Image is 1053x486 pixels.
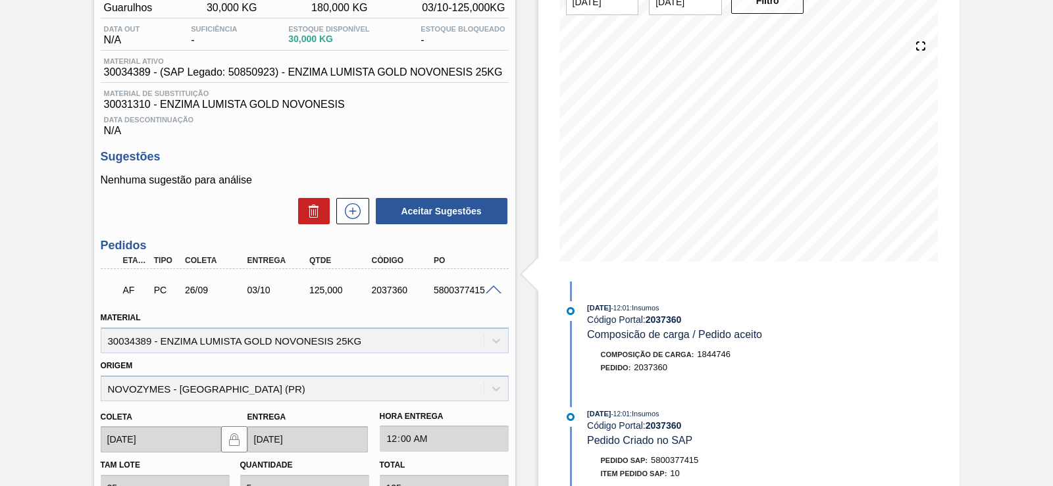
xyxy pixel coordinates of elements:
[101,361,133,370] label: Origem
[151,256,182,265] div: Tipo
[244,285,313,295] div: 03/10/2025
[587,314,900,325] div: Código Portal:
[221,426,247,452] button: locked
[651,455,698,465] span: 5800377415
[697,349,731,359] span: 1844746
[380,460,405,470] label: Total
[101,110,509,137] div: N/A
[369,256,437,265] div: Código
[120,276,151,304] div: Aguardando Faturamento
[207,2,257,14] span: 30,000 KG
[101,426,221,452] input: dd/mm/yyyy
[101,25,143,46] div: N/A
[630,410,659,418] span: : Insumos
[587,304,611,312] span: [DATE]
[104,99,505,110] span: 30031310 - ENZIMA LUMISTA GOLD NOVONESIS
[182,285,250,295] div: 26/09/2025
[430,285,499,295] div: 5800377415
[630,304,659,312] span: : Insumos
[611,304,630,312] span: - 12:01
[247,426,368,452] input: dd/mm/yyyy
[646,420,682,431] strong: 2037360
[188,25,240,46] div: -
[226,431,242,447] img: locked
[369,285,437,295] div: 2037360
[104,66,503,78] span: 30034389 - (SAP Legado: 50850923) - ENZIMA LUMISTA GOLD NOVONESIS 25KG
[306,256,374,265] div: Qtde
[101,313,141,322] label: Material
[376,198,507,224] button: Aceitar Sugestões
[123,285,148,295] p: AF
[587,410,611,418] span: [DATE]
[104,89,505,97] span: Material de Substituição
[601,456,648,464] span: Pedido SAP:
[422,2,505,14] span: 03/10 - 125,000 KG
[634,362,667,372] span: 2037360
[611,410,630,418] span: - 12:01
[646,314,682,325] strong: 2037360
[587,435,692,446] span: Pedido Criado no SAP
[104,57,503,65] span: Material ativo
[421,25,505,33] span: Estoque Bloqueado
[311,2,367,14] span: 180,000 KG
[240,460,293,470] label: Quantidade
[380,407,509,426] label: Hora Entrega
[306,285,374,295] div: 125,000
[417,25,508,46] div: -
[191,25,237,33] span: Suficiência
[104,25,140,33] span: Data out
[101,239,509,253] h3: Pedidos
[601,351,694,358] span: Composição de Carga :
[288,34,369,44] span: 30,000 KG
[104,116,505,124] span: Data Descontinuação
[104,2,153,14] span: Guarulhos
[567,307,575,315] img: atual
[101,460,140,470] label: Tam lote
[601,470,667,477] span: Item pedido SAP:
[151,285,182,295] div: Pedido de Compra
[430,256,499,265] div: PO
[567,413,575,421] img: atual
[101,174,509,186] p: Nenhuma sugestão para análise
[292,198,330,224] div: Excluir Sugestões
[244,256,313,265] div: Entrega
[182,256,250,265] div: Coleta
[670,468,679,478] span: 10
[288,25,369,33] span: Estoque Disponível
[247,412,286,422] label: Entrega
[587,420,900,431] div: Código Portal:
[587,329,762,340] span: Composicão de carga / Pedido aceito
[601,364,631,372] span: Pedido :
[101,150,509,164] h3: Sugestões
[101,412,132,422] label: Coleta
[120,256,151,265] div: Etapa
[330,198,369,224] div: Nova sugestão
[369,197,509,226] div: Aceitar Sugestões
